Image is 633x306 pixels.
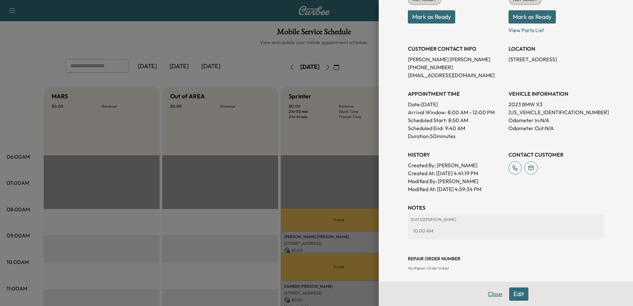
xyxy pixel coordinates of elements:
p: Modified By : [PERSON_NAME] [408,177,503,185]
div: 10:00 AM [411,225,601,237]
h3: CUSTOMER CONTACT INFO [408,45,503,53]
p: Arrival Window: [408,108,503,116]
button: Mark as Ready [509,10,556,24]
p: Created At : [DATE] 4:41:19 PM [408,169,503,177]
p: 2023 BMW X3 [509,100,604,108]
p: Scheduled Start: [408,116,447,124]
p: Created By : [PERSON_NAME] [408,161,503,169]
h3: CONTACT CUSTOMER [509,151,604,159]
h3: History [408,151,503,159]
p: [STREET_ADDRESS] [509,55,604,63]
p: [PERSON_NAME] [PERSON_NAME] [408,55,503,63]
p: Duration: 50 minutes [408,132,503,140]
p: [EMAIL_ADDRESS][DOMAIN_NAME] [408,71,503,79]
h3: Repair Order number [408,255,604,262]
h3: NOTES [408,204,604,212]
p: [US_VEHICLE_IDENTIFICATION_NUMBER] [509,108,604,116]
p: View Parts List [509,24,604,34]
button: Mark as Ready [408,10,455,24]
button: Close [483,287,507,301]
h3: VEHICLE INFORMATION [509,90,604,98]
p: Odometer Out: N/A [509,124,604,132]
p: [PHONE_NUMBER] [408,63,503,71]
button: Edit [509,287,528,301]
span: No Repair Order linked [408,266,449,271]
span: 8:00 AM - 12:00 PM [448,108,495,116]
p: Modified At : [DATE] 4:59:34 PM [408,185,503,193]
p: 8:50 AM [448,116,468,124]
h3: APPOINTMENT TIME [408,90,503,98]
p: Scheduled End: [408,124,444,132]
p: Date: [DATE] [408,100,503,108]
p: Odometer In: N/A [509,116,604,124]
p: 9:40 AM [445,124,465,132]
h3: LOCATION [509,45,604,53]
p: [DATE] | [PERSON_NAME] [411,217,601,222]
